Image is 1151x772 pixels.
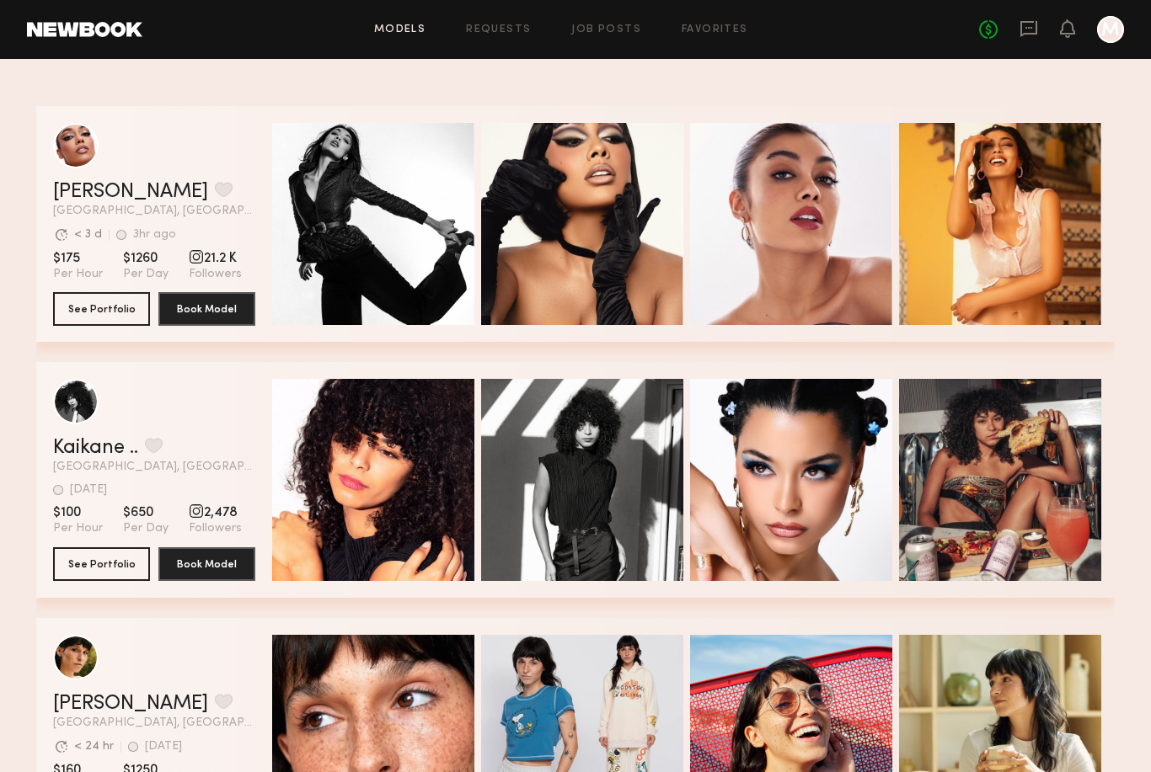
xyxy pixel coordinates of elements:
a: Requests [466,24,531,35]
span: 21.2 K [189,250,242,267]
a: M [1097,16,1124,43]
span: [GEOGRAPHIC_DATA], [GEOGRAPHIC_DATA] [53,461,255,473]
span: $650 [123,504,169,521]
span: 2,478 [189,504,242,521]
div: < 3 d [74,229,102,241]
span: Per Day [123,521,169,536]
span: $1260 [123,250,169,267]
span: $175 [53,250,103,267]
a: Kaikane .. [53,438,138,458]
a: Job Posts [571,24,641,35]
a: [PERSON_NAME] [53,694,208,714]
button: See Portfolio [53,292,150,326]
button: Book Model [158,547,255,581]
span: [GEOGRAPHIC_DATA], [GEOGRAPHIC_DATA] [53,717,255,729]
span: Per Hour [53,267,103,282]
span: Followers [189,267,242,282]
button: Book Model [158,292,255,326]
span: Per Day [123,267,169,282]
div: [DATE] [70,484,107,496]
a: Favorites [682,24,748,35]
span: Followers [189,521,242,536]
span: Per Hour [53,521,103,536]
div: 3hr ago [133,229,176,241]
a: [PERSON_NAME] [53,182,208,202]
div: < 24 hr [74,741,114,753]
button: See Portfolio [53,547,150,581]
a: Models [374,24,426,35]
div: [DATE] [145,741,182,753]
span: [GEOGRAPHIC_DATA], [GEOGRAPHIC_DATA] [53,205,255,217]
span: $100 [53,504,103,521]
